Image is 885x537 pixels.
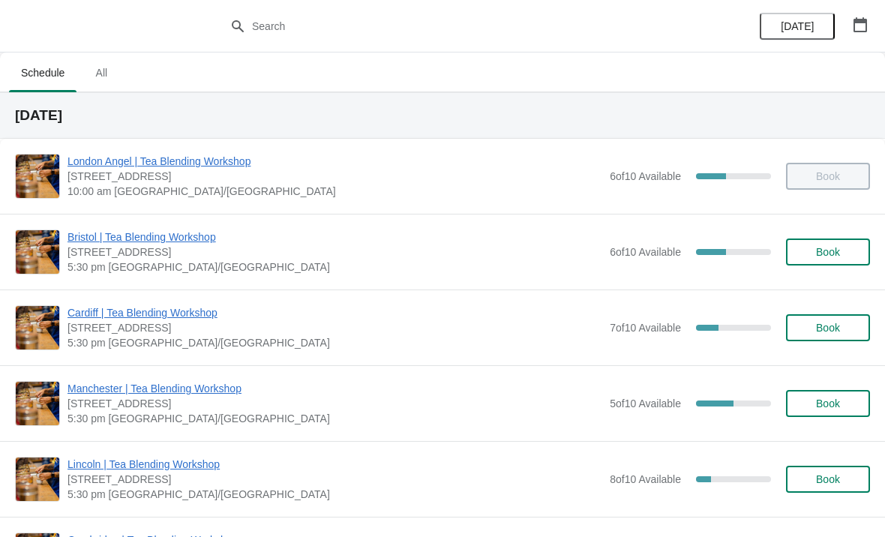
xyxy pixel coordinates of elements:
[816,473,840,485] span: Book
[610,246,681,258] span: 6 of 10 Available
[816,246,840,258] span: Book
[816,397,840,409] span: Book
[15,108,870,123] h2: [DATE]
[67,229,602,244] span: Bristol | Tea Blending Workshop
[67,169,602,184] span: [STREET_ADDRESS]
[16,230,59,274] img: Bristol | Tea Blending Workshop | 73 Park Street, Bristol, BS1 5PB | 5:30 pm Europe/London
[610,473,681,485] span: 8 of 10 Available
[786,390,870,417] button: Book
[9,59,76,86] span: Schedule
[82,59,120,86] span: All
[816,322,840,334] span: Book
[610,397,681,409] span: 5 of 10 Available
[760,13,835,40] button: [DATE]
[16,457,59,501] img: Lincoln | Tea Blending Workshop | 30 Sincil Street, Lincoln, LN5 7ET | 5:30 pm Europe/London
[786,314,870,341] button: Book
[610,322,681,334] span: 7 of 10 Available
[67,487,602,502] span: 5:30 pm [GEOGRAPHIC_DATA]/[GEOGRAPHIC_DATA]
[610,170,681,182] span: 6 of 10 Available
[786,466,870,493] button: Book
[67,411,602,426] span: 5:30 pm [GEOGRAPHIC_DATA]/[GEOGRAPHIC_DATA]
[251,13,664,40] input: Search
[16,154,59,198] img: London Angel | Tea Blending Workshop | 26 Camden Passage, The Angel, London N1 8ED, UK | 10:00 am...
[67,154,602,169] span: London Angel | Tea Blending Workshop
[16,306,59,349] img: Cardiff | Tea Blending Workshop | 1-3 Royal Arcade, Cardiff CF10 1AE, UK | 5:30 pm Europe/London
[67,305,602,320] span: Cardiff | Tea Blending Workshop
[67,259,602,274] span: 5:30 pm [GEOGRAPHIC_DATA]/[GEOGRAPHIC_DATA]
[16,382,59,425] img: Manchester | Tea Blending Workshop | 57 Church St, Manchester, M4 1PD | 5:30 pm Europe/London
[67,396,602,411] span: [STREET_ADDRESS]
[67,381,602,396] span: Manchester | Tea Blending Workshop
[781,20,814,32] span: [DATE]
[67,335,602,350] span: 5:30 pm [GEOGRAPHIC_DATA]/[GEOGRAPHIC_DATA]
[67,472,602,487] span: [STREET_ADDRESS]
[67,184,602,199] span: 10:00 am [GEOGRAPHIC_DATA]/[GEOGRAPHIC_DATA]
[786,238,870,265] button: Book
[67,320,602,335] span: [STREET_ADDRESS]
[67,457,602,472] span: Lincoln | Tea Blending Workshop
[67,244,602,259] span: [STREET_ADDRESS]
